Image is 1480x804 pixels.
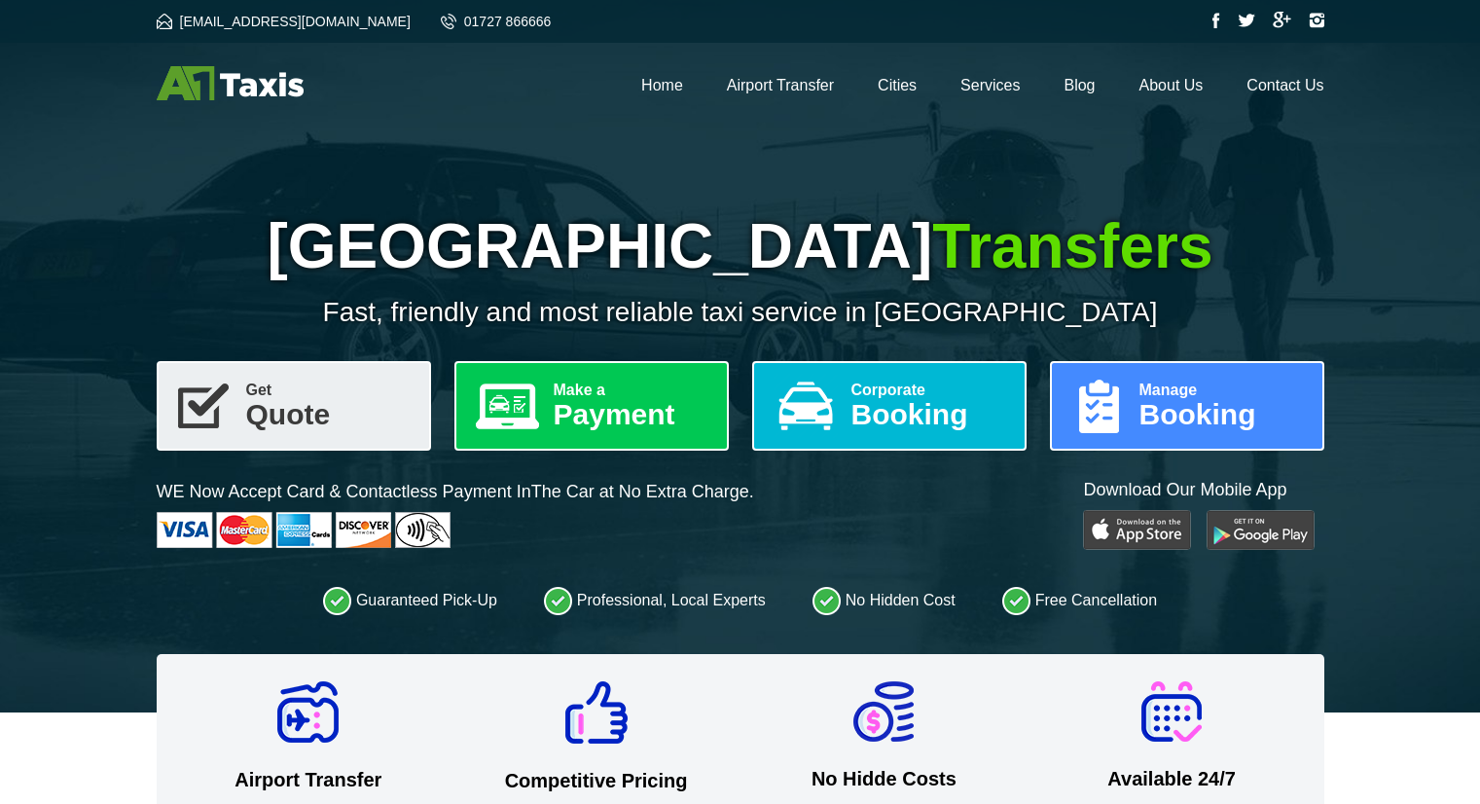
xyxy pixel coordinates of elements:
[157,297,1324,328] p: Fast, friendly and most reliable taxi service in [GEOGRAPHIC_DATA]
[1207,510,1315,550] img: Google Play
[878,77,917,93] a: Cities
[751,768,1017,790] h2: No Hidde Costs
[531,482,754,501] span: The Car at No Extra Charge.
[853,681,914,742] img: No Hidde Costs Icon
[157,512,451,548] img: Cards
[1273,12,1291,28] img: Google Plus
[1212,13,1220,28] img: Facebook
[1064,77,1095,93] a: Blog
[544,586,766,615] li: Professional, Local Experts
[441,14,552,29] a: 01727 866666
[1083,478,1323,502] p: Download Our Mobile App
[1309,13,1324,28] img: Instagram
[960,77,1020,93] a: Services
[157,210,1324,282] h1: [GEOGRAPHIC_DATA]
[812,586,956,615] li: No Hidden Cost
[1139,77,1204,93] a: About Us
[157,14,411,29] a: [EMAIL_ADDRESS][DOMAIN_NAME]
[323,586,497,615] li: Guaranteed Pick-Up
[277,681,339,743] img: Airport Transfer Icon
[246,383,414,398] span: Get
[1083,510,1191,550] img: Play Store
[565,681,628,744] img: Competitive Pricing Icon
[932,211,1212,281] span: Transfers
[1002,586,1157,615] li: Free Cancellation
[463,770,729,792] h2: Competitive Pricing
[1238,14,1255,27] img: Twitter
[641,77,683,93] a: Home
[554,383,711,398] span: Make a
[1039,768,1305,790] h2: Available 24/7
[454,361,729,451] a: Make aPayment
[1050,361,1324,451] a: ManageBooking
[157,361,431,451] a: GetQuote
[727,77,834,93] a: Airport Transfer
[851,383,1009,398] span: Corporate
[1141,681,1202,742] img: Available 24/7 Icon
[157,66,304,100] img: A1 Taxis St Albans LTD
[157,480,754,504] p: WE Now Accept Card & Contactless Payment In
[1139,383,1307,398] span: Manage
[752,361,1027,451] a: CorporateBooking
[1246,77,1323,93] a: Contact Us
[176,769,442,791] h2: Airport Transfer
